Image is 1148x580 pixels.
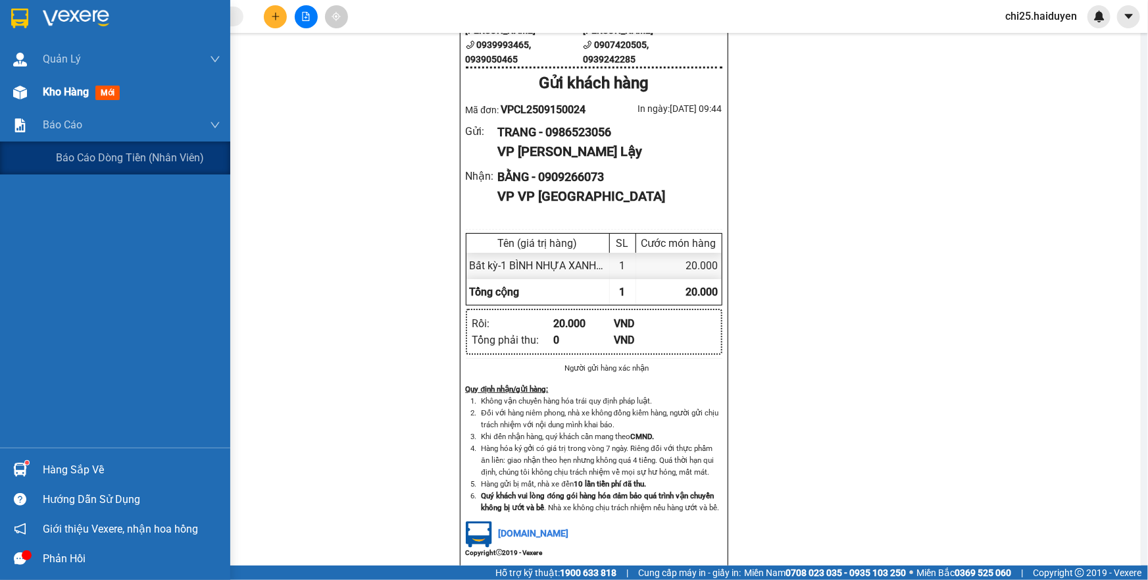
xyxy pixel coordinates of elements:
[560,567,616,578] strong: 1900 633 818
[497,186,711,207] div: VP VP [GEOGRAPHIC_DATA]
[1075,568,1084,577] span: copyright
[497,123,711,142] div: TRANG - 0986523056
[472,332,553,348] div: Tổng phải thu :
[630,432,654,441] strong: CMND.
[11,27,103,43] div: TRANG
[466,123,498,140] div: Gửi :
[43,460,220,480] div: Hàng sắp về
[482,491,714,512] strong: đóng gói hàng hóa đảm bảo quá trình vận chuyển không bị ướt và bể
[470,237,606,250] div: Tên (giá trị hàng)
[112,13,144,26] span: Nhận:
[13,119,27,132] img: solution-icon
[14,523,26,535] span: notification
[492,362,722,374] li: Người gửi hàng xác nhận
[301,12,311,21] span: file-add
[499,528,569,539] span: [DOMAIN_NAME]
[14,552,26,565] span: message
[112,11,246,43] div: VP [GEOGRAPHIC_DATA]
[13,53,27,66] img: warehouse-icon
[479,407,722,431] li: Đối với hàng niêm phong, nhà xe không đồng kiểm hàng, người gửi chịu trách nhiệm với nội dung mìn...
[466,521,492,548] img: logo.jpg
[614,332,675,348] div: VND
[786,567,906,578] strong: 0708 023 035 - 0935 103 250
[479,442,722,478] li: Hàng hóa ký gởi có giá trị trong vòng 7 ngày. Riêng đối với thực phẩm ăn liền: giao nhận theo hẹn...
[325,5,348,28] button: aim
[955,567,1011,578] strong: 0369 525 060
[43,549,220,569] div: Phản hồi
[909,570,913,575] span: ⚪️
[470,259,612,272] span: Bất kỳ - 1 BÌNH NHỰA XANH (0)
[295,5,318,28] button: file-add
[332,12,341,21] span: aim
[916,566,1011,580] span: Miền Bắc
[470,286,520,298] span: Tổng cộng
[497,142,711,162] div: VP [PERSON_NAME] Lậy
[638,566,741,580] span: Cung cấp máy in - giấy in:
[264,5,287,28] button: plus
[43,521,198,537] span: Giới thiệu Vexere, nhận hoa hồng
[744,566,906,580] span: Miền Nam
[594,101,722,116] div: In ngày: [DATE] 09:44
[496,549,503,556] span: copyright
[13,463,27,477] img: warehouse-icon
[210,54,220,65] span: down
[11,13,32,26] span: Gửi:
[43,86,89,98] span: Kho hàng
[479,478,722,490] li: Hàng gửi bị mất, nhà xe đền
[1117,5,1140,28] button: caret-down
[626,566,628,580] span: |
[1123,11,1135,22] span: caret-down
[10,85,105,101] div: 20.000
[686,286,718,298] span: 20.000
[95,86,120,100] span: mới
[11,9,28,28] img: logo-vxr
[482,491,545,500] strong: Quý khách vui lòng
[501,103,586,116] span: VPCL2509150024
[11,11,103,27] div: VP Cai Lậy
[466,40,532,65] b: 0939993465, 0939050465
[614,315,675,332] div: VND
[1021,566,1023,580] span: |
[479,431,722,442] li: Khi đến nhận hàng, quý khách cần mang theo
[14,493,26,506] span: question-circle
[495,566,616,580] span: Hỗ trợ kỹ thuật:
[11,43,103,61] div: 0986523056
[43,117,82,133] span: Báo cáo
[639,237,718,250] div: Cước món hàng
[466,168,498,184] div: Nhận :
[466,71,722,96] div: Gửi khách hàng
[210,120,220,130] span: down
[497,168,711,186] div: BẰNG - 0909266073
[613,237,632,250] div: SL
[25,461,29,465] sup: 1
[466,383,722,395] div: Quy định nhận/gửi hàng :
[479,395,722,407] li: Không vận chuyển hàng hóa trái quy định pháp luật.
[472,315,553,332] div: Rồi :
[43,490,220,510] div: Hướng dẫn sử dụng
[271,12,280,21] span: plus
[610,253,636,278] div: 1
[583,40,649,65] b: 0907420505, 0939242285
[466,40,475,49] span: phone
[10,86,32,100] span: Rồi :
[636,253,722,278] div: 20.000
[466,548,722,562] div: Copyright 2019 - Vexere
[13,86,27,99] img: warehouse-icon
[112,59,246,77] div: 0909266073
[1093,11,1105,22] img: icon-new-feature
[479,490,722,514] li: . Nhà xe không chịu trách nhiệm nếu hàng ướt và bể.
[553,332,614,348] div: 0
[553,315,614,332] div: 20.000
[56,149,204,166] span: Báo cáo dòng tiền (nhân viên)
[583,40,592,49] span: phone
[574,479,646,488] strong: 10 lần tiền phí đã thu.
[995,8,1087,24] span: chi25.haiduyen
[466,101,594,118] div: Mã đơn:
[112,43,246,59] div: BẰNG
[620,286,626,298] span: 1
[43,51,81,67] span: Quản Lý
